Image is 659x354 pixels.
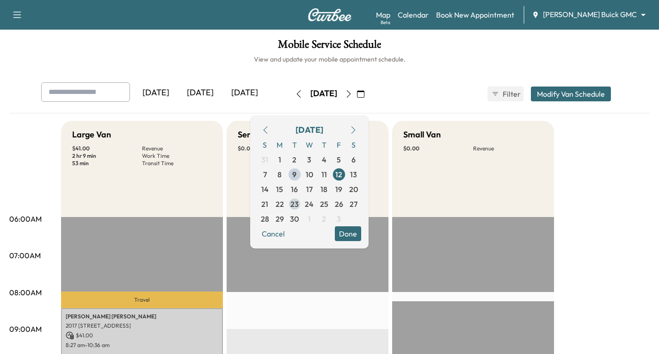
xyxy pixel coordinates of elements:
[403,145,473,152] p: $ 0.00
[322,213,326,224] span: 2
[436,9,514,20] a: Book New Appointment
[306,169,313,180] span: 10
[302,137,317,152] span: W
[61,292,223,308] p: Travel
[350,199,357,210] span: 27
[376,9,390,20] a: MapBeta
[258,137,272,152] span: S
[263,169,267,180] span: 7
[398,9,429,20] a: Calendar
[322,154,326,165] span: 4
[66,313,218,320] p: [PERSON_NAME] [PERSON_NAME]
[261,154,268,165] span: 31
[72,160,142,167] p: 53 min
[276,213,284,224] span: 29
[277,169,282,180] span: 8
[9,39,650,55] h1: Mobile Service Schedule
[276,199,284,210] span: 22
[346,137,361,152] span: S
[287,137,302,152] span: T
[310,88,337,99] div: [DATE]
[261,184,269,195] span: 14
[349,184,358,195] span: 20
[142,152,212,160] p: Work Time
[292,154,296,165] span: 2
[473,145,543,152] p: Revenue
[9,55,650,64] h6: View and update your mobile appointment schedule.
[320,199,328,210] span: 25
[351,154,356,165] span: 6
[381,19,390,26] div: Beta
[321,169,327,180] span: 11
[272,137,287,152] span: M
[350,169,357,180] span: 13
[290,199,299,210] span: 23
[72,152,142,160] p: 2 hr 9 min
[308,213,311,224] span: 1
[332,137,346,152] span: F
[9,250,41,261] p: 07:00AM
[337,213,341,224] span: 3
[317,137,332,152] span: T
[335,199,343,210] span: 26
[261,213,269,224] span: 28
[261,199,268,210] span: 21
[9,287,42,298] p: 08:00AM
[337,154,341,165] span: 5
[222,82,267,104] div: [DATE]
[142,145,212,152] p: Revenue
[278,154,281,165] span: 1
[66,342,218,349] p: 8:27 am - 10:36 am
[134,82,178,104] div: [DATE]
[320,184,327,195] span: 18
[403,128,441,141] h5: Small Van
[306,184,313,195] span: 17
[66,322,218,329] p: 2017 [STREET_ADDRESS]
[335,184,342,195] span: 19
[305,199,314,210] span: 24
[487,87,524,101] button: Filter
[292,169,296,180] span: 9
[72,145,142,152] p: $ 41.00
[308,8,352,21] img: Curbee Logo
[276,184,283,195] span: 15
[142,160,212,167] p: Transit Time
[503,88,519,99] span: Filter
[238,145,308,152] p: $ 0.00
[335,226,361,241] button: Done
[238,128,289,141] h5: Service Van 3
[531,87,611,101] button: Modify Van Schedule
[178,82,222,104] div: [DATE]
[290,213,299,224] span: 30
[291,184,298,195] span: 16
[335,169,342,180] span: 12
[258,226,289,241] button: Cancel
[296,124,323,137] div: [DATE]
[9,323,42,335] p: 09:00AM
[307,154,311,165] span: 3
[66,331,218,340] p: $ 41.00
[543,9,637,20] span: [PERSON_NAME] Buick GMC
[9,213,42,224] p: 06:00AM
[72,128,111,141] h5: Large Van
